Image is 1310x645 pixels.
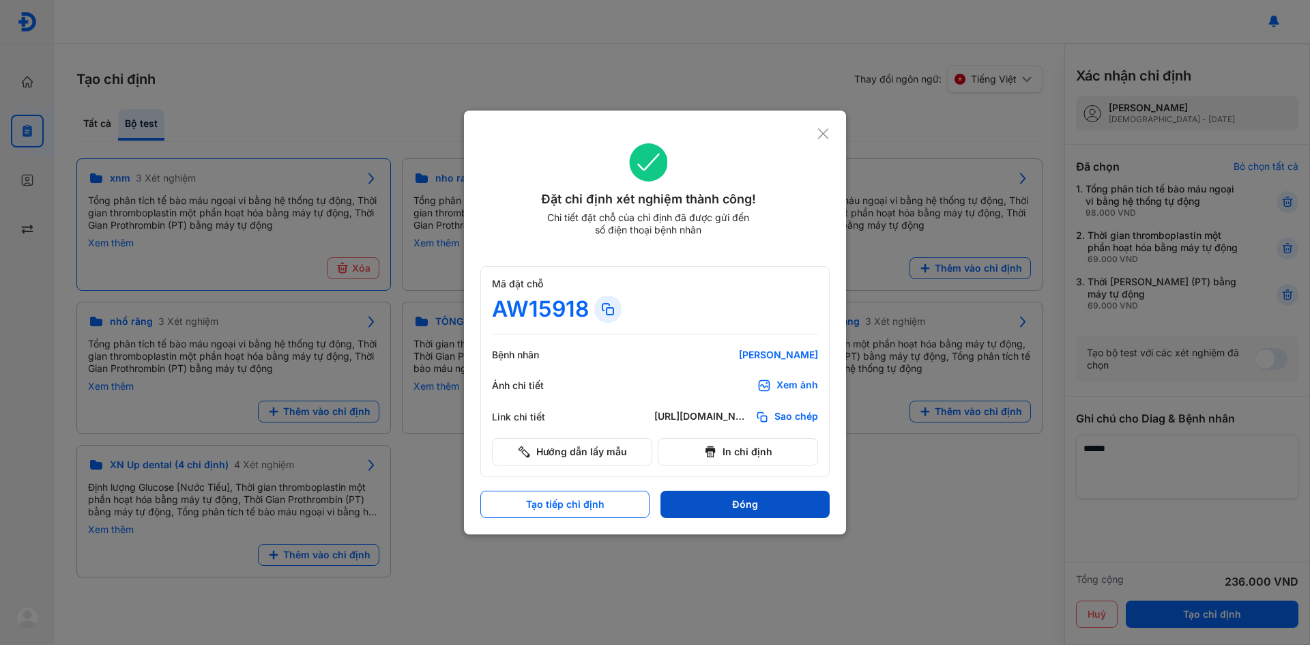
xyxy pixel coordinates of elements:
div: Ảnh chi tiết [492,379,574,392]
div: Đặt chỉ định xét nghiệm thành công! [480,190,817,209]
div: [URL][DOMAIN_NAME] [654,410,750,424]
button: In chỉ định [658,438,818,465]
div: Chi tiết đặt chỗ của chỉ định đã được gửi đến số điện thoại bệnh nhân [541,212,755,236]
div: Link chi tiết [492,411,574,423]
div: Xem ảnh [776,379,818,392]
div: [PERSON_NAME] [654,349,818,361]
div: AW15918 [492,296,589,323]
div: Bệnh nhân [492,349,574,361]
button: Đóng [660,491,830,518]
span: Sao chép [774,410,818,424]
button: Hướng dẫn lấy mẫu [492,438,652,465]
button: Tạo tiếp chỉ định [480,491,650,518]
div: Mã đặt chỗ [492,278,818,290]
